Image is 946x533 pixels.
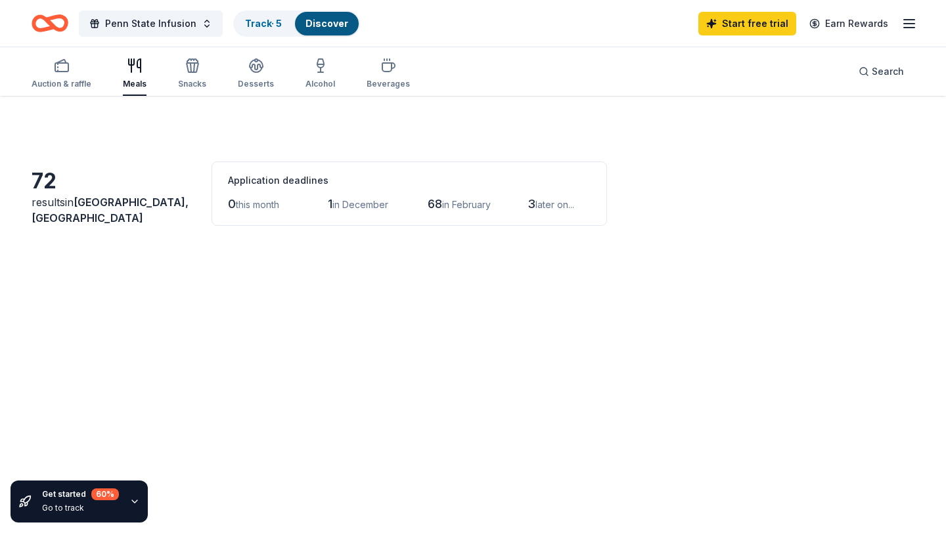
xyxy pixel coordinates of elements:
span: in [32,196,189,224]
span: in December [332,199,388,210]
span: later on... [535,199,574,210]
div: Beverages [367,79,410,89]
a: Track· 5 [245,18,282,29]
div: 72 [32,168,196,194]
button: Auction & raffle [32,53,91,96]
span: this month [236,199,279,210]
div: Go to track [42,503,119,513]
button: Meals [123,53,146,96]
span: 3 [528,197,535,211]
div: Desserts [238,79,274,89]
span: 68 [428,197,442,211]
div: 60 % [91,488,119,500]
div: Snacks [178,79,206,89]
div: Auction & raffle [32,79,91,89]
span: Search [872,64,904,79]
button: Beverages [367,53,410,96]
span: [GEOGRAPHIC_DATA], [GEOGRAPHIC_DATA] [32,196,189,224]
button: Desserts [238,53,274,96]
a: Start free trial [698,12,796,35]
button: Penn State Infusion [79,11,223,37]
div: results [32,194,196,226]
span: 1 [328,197,332,211]
button: Search [848,58,914,85]
div: Get started [42,488,119,500]
div: Alcohol [305,79,335,89]
span: Penn State Infusion [105,16,196,32]
span: 0 [228,197,236,211]
button: Alcohol [305,53,335,96]
a: Home [32,8,68,39]
button: Track· 5Discover [233,11,360,37]
div: Meals [123,79,146,89]
span: in February [442,199,491,210]
button: Snacks [178,53,206,96]
a: Earn Rewards [801,12,896,35]
div: Application deadlines [228,173,591,188]
a: Discover [305,18,348,29]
